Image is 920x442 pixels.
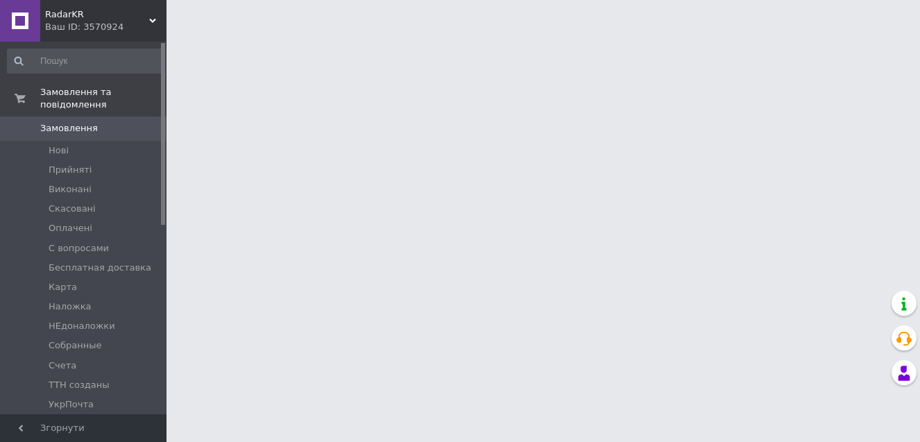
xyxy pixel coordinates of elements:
[49,379,110,391] span: ТТН созданы
[49,144,69,157] span: Нові
[7,49,164,74] input: Пошук
[49,339,102,352] span: Собранные
[45,21,167,33] div: Ваш ID: 3570924
[49,164,92,176] span: Прийняті
[49,320,115,332] span: НЕдоналожки
[49,359,76,372] span: Счета
[49,281,77,294] span: Карта
[49,222,92,235] span: Оплачені
[49,242,109,255] span: C вопросами
[49,300,92,313] span: Наложка
[49,262,151,274] span: Бесплатная доставка
[49,203,96,215] span: Скасовані
[45,8,149,21] span: RadarKR
[49,183,92,196] span: Виконані
[49,398,94,411] span: УкрПочта
[40,86,167,111] span: Замовлення та повідомлення
[40,122,98,135] span: Замовлення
